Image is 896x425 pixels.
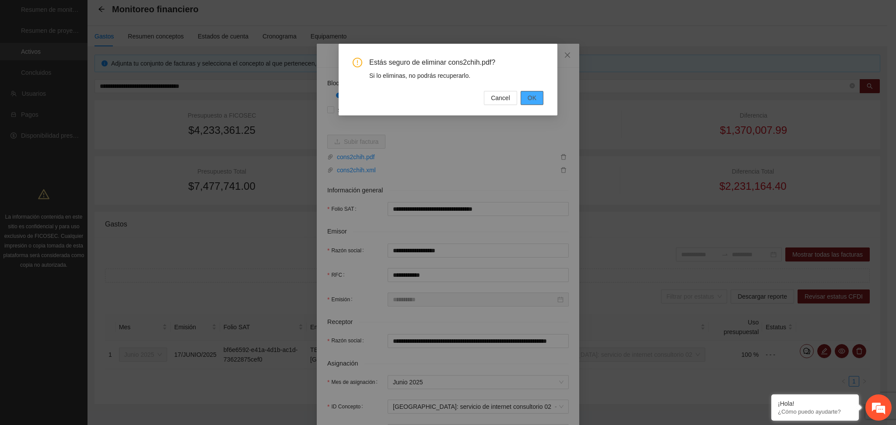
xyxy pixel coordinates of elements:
[484,91,517,105] button: Cancel
[369,71,543,80] div: Si lo eliminas, no podrás recuperarlo.
[491,93,510,103] span: Cancel
[521,91,543,105] button: OK
[353,58,362,67] span: exclamation-circle
[528,93,536,103] span: OK
[778,400,852,407] div: ¡Hola!
[45,45,147,56] div: Chatee con nosotros ahora
[51,117,121,205] span: Estamos en línea.
[4,239,167,269] textarea: Escriba su mensaje y pulse “Intro”
[143,4,164,25] div: Minimizar ventana de chat en vivo
[778,408,852,415] p: ¿Cómo puedo ayudarte?
[369,58,543,67] span: Estás seguro de eliminar cons2chih.pdf?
